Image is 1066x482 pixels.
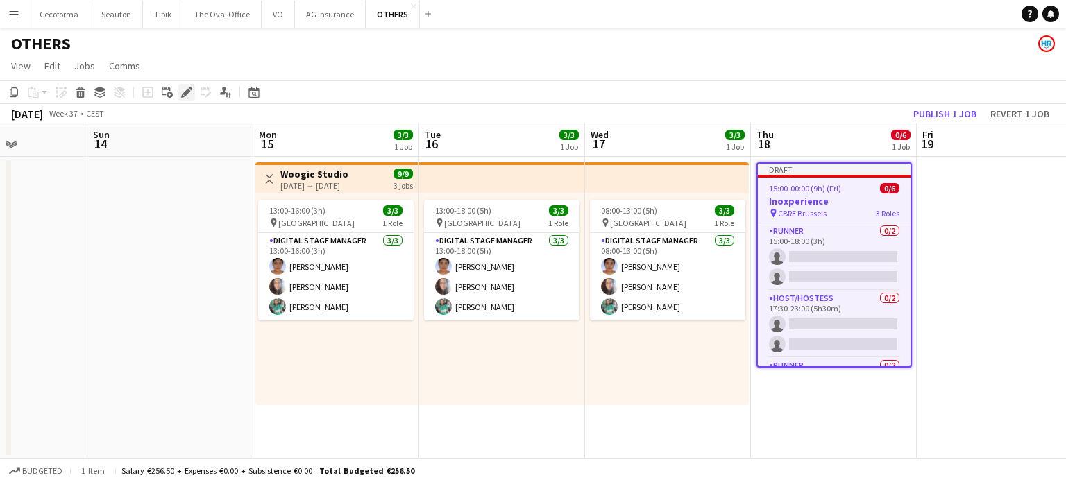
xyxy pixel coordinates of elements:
[758,223,911,291] app-card-role: Runner0/215:00-18:00 (3h)
[278,218,355,228] span: [GEOGRAPHIC_DATA]
[756,128,774,141] span: Thu
[908,105,982,123] button: Publish 1 job
[103,57,146,75] a: Comms
[39,57,66,75] a: Edit
[383,205,403,216] span: 3/3
[778,208,827,218] span: CBRE Brussels
[769,183,841,193] span: 15:00-00:00 (9h) (Fri)
[394,169,413,179] span: 9/9
[876,208,899,218] span: 3 Roles
[424,200,579,320] app-job-card: 13:00-18:00 (5h)3/3 [GEOGRAPHIC_DATA]1 RoleDigital Stage Manager3/313:00-18:00 (5h)[PERSON_NAME][...
[91,136,110,152] span: 14
[7,463,65,479] button: Budgeted
[366,1,420,28] button: OTHERS
[394,141,412,152] div: 1 Job
[589,136,609,152] span: 17
[559,130,579,140] span: 3/3
[183,1,262,28] button: The Oval Office
[754,136,774,152] span: 18
[601,205,657,216] span: 08:00-13:00 (5h)
[394,130,413,140] span: 3/3
[425,128,441,141] span: Tue
[28,1,90,28] button: Cecoforma
[758,164,911,175] div: Draft
[259,128,277,141] span: Mon
[44,60,60,72] span: Edit
[1038,35,1055,52] app-user-avatar: HR Team
[548,218,568,228] span: 1 Role
[280,168,348,180] h3: Woogie Studio
[109,60,140,72] span: Comms
[46,108,81,119] span: Week 37
[143,1,183,28] button: Tipik
[11,107,43,121] div: [DATE]
[549,205,568,216] span: 3/3
[891,130,911,140] span: 0/6
[880,183,899,193] span: 0/6
[892,141,910,152] div: 1 Job
[610,218,686,228] span: [GEOGRAPHIC_DATA]
[295,1,366,28] button: AG Insurance
[985,105,1055,123] button: Revert 1 job
[922,128,933,141] span: Fri
[726,141,744,152] div: 1 Job
[269,205,325,216] span: 13:00-16:00 (3h)
[258,200,414,320] app-job-card: 13:00-16:00 (3h)3/3 [GEOGRAPHIC_DATA]1 RoleDigital Stage Manager3/313:00-16:00 (3h)[PERSON_NAME][...
[424,233,579,320] app-card-role: Digital Stage Manager3/313:00-18:00 (5h)[PERSON_NAME][PERSON_NAME][PERSON_NAME]
[444,218,521,228] span: [GEOGRAPHIC_DATA]
[756,162,912,368] app-job-card: Draft15:00-00:00 (9h) (Fri)0/6Inoxperience CBRE Brussels3 RolesRunner0/215:00-18:00 (3h) Host/Hos...
[22,466,62,476] span: Budgeted
[394,179,413,191] div: 3 jobs
[591,128,609,141] span: Wed
[11,60,31,72] span: View
[758,291,911,358] app-card-role: Host/Hostess0/217:30-23:00 (5h30m)
[257,136,277,152] span: 15
[382,218,403,228] span: 1 Role
[69,57,101,75] a: Jobs
[258,233,414,320] app-card-role: Digital Stage Manager3/313:00-16:00 (3h)[PERSON_NAME][PERSON_NAME][PERSON_NAME]
[758,358,911,425] app-card-role: Runner0/2
[11,33,71,54] h1: OTHERS
[280,180,348,191] div: [DATE] → [DATE]
[121,465,414,476] div: Salary €256.50 + Expenses €0.00 + Subsistence €0.00 =
[435,205,491,216] span: 13:00-18:00 (5h)
[758,195,911,207] h3: Inoxperience
[93,128,110,141] span: Sun
[590,233,745,320] app-card-role: Digital Stage Manager3/308:00-13:00 (5h)[PERSON_NAME][PERSON_NAME][PERSON_NAME]
[319,465,414,476] span: Total Budgeted €256.50
[86,108,104,119] div: CEST
[90,1,143,28] button: Seauton
[560,141,578,152] div: 1 Job
[76,465,110,476] span: 1 item
[590,200,745,320] app-job-card: 08:00-13:00 (5h)3/3 [GEOGRAPHIC_DATA]1 RoleDigital Stage Manager3/308:00-13:00 (5h)[PERSON_NAME][...
[920,136,933,152] span: 19
[262,1,295,28] button: VO
[715,205,734,216] span: 3/3
[6,57,36,75] a: View
[74,60,95,72] span: Jobs
[725,130,745,140] span: 3/3
[423,136,441,152] span: 16
[714,218,734,228] span: 1 Role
